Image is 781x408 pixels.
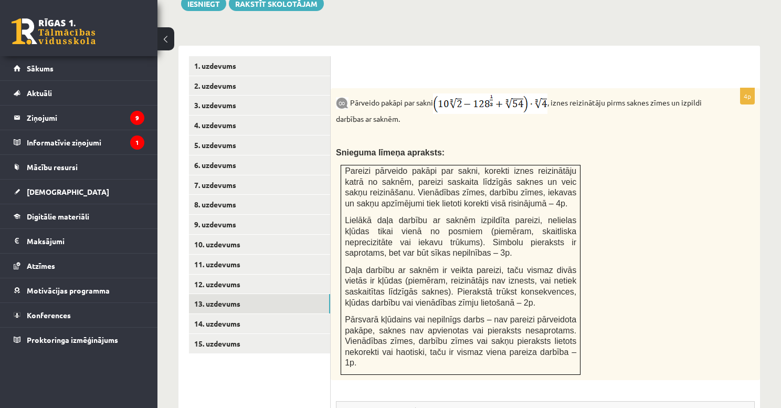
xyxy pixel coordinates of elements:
a: 6. uzdevums [189,155,330,175]
a: Mācību resursi [14,155,144,179]
a: Ziņojumi9 [14,106,144,130]
span: Daļa darbību ar saknēm ir veikta pareizi, taču vismaz divās vietās ir kļūdas (piemēram, reizinātā... [345,266,576,307]
span: Sākums [27,64,54,73]
a: Maksājumi [14,229,144,253]
span: Digitālie materiāli [27,212,89,221]
a: Digitālie materiāli [14,204,144,228]
a: 13. uzdevums [189,294,330,313]
span: Motivācijas programma [27,286,110,295]
a: 11. uzdevums [189,255,330,274]
span: Atzīmes [27,261,55,270]
legend: Maksājumi [27,229,144,253]
a: Atzīmes [14,254,144,278]
a: Aktuāli [14,81,144,105]
a: 12. uzdevums [189,275,330,294]
span: Pareizi pārveido pakāpi par sakni, korekti iznes reizinātāju katrā no saknēm, pareizi saskaita lī... [345,166,576,208]
i: 1 [130,135,144,150]
p: Pārveido pakāpi par sakni , iznes reizinātāju pirms saknes zīmes un izpildi darbības ar saknēm. [336,93,702,124]
a: 5. uzdevums [189,135,330,155]
a: 7. uzdevums [189,175,330,195]
span: Mācību resursi [27,162,78,172]
a: Informatīvie ziņojumi1 [14,130,144,154]
a: 2. uzdevums [189,76,330,96]
span: Snieguma līmeņa apraksts: [336,148,445,157]
span: [DEMOGRAPHIC_DATA] [27,187,109,196]
a: Sākums [14,56,144,80]
span: Aktuāli [27,88,52,98]
a: [DEMOGRAPHIC_DATA] [14,180,144,204]
a: 9. uzdevums [189,215,330,234]
i: 9 [130,111,144,125]
a: Motivācijas programma [14,278,144,302]
body: Rich Text Editor, wiswyg-editor-user-answer-47024776447880 [10,11,407,22]
a: 3. uzdevums [189,96,330,115]
a: 14. uzdevums [189,314,330,333]
a: 8. uzdevums [189,195,330,214]
span: Pārsvarā kļūdains vai nepilnīgs darbs – nav pareizi pārveidota pakāpe, saknes nav apvienotas vai ... [345,315,576,367]
img: gFzauIyvJmgyQAAAABJRU5ErkJggg== [433,93,547,114]
a: 10. uzdevums [189,235,330,254]
p: 4p [740,88,755,104]
a: Konferences [14,303,144,327]
span: Proktoringa izmēģinājums [27,335,118,344]
a: Rīgas 1. Tālmācības vidusskola [12,18,96,45]
a: 1. uzdevums [189,56,330,76]
img: Balts.png [341,71,345,75]
a: Proktoringa izmēģinājums [14,328,144,352]
legend: Ziņojumi [27,106,144,130]
a: 4. uzdevums [189,116,330,135]
legend: Informatīvie ziņojumi [27,130,144,154]
a: 15. uzdevums [189,334,330,353]
img: 9k= [336,97,349,109]
span: Konferences [27,310,71,320]
span: Lielākā daļa darbību ar saknēm izpildīta pareizi, nelielas kļūdas tikai vienā no posmiem (piemēra... [345,216,576,257]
